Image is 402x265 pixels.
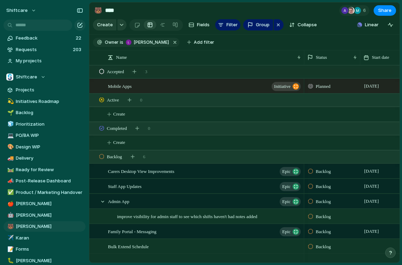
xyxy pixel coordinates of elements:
button: Collapse [286,19,320,30]
a: Projects [4,85,86,95]
span: Carers Desktop View Improvements [108,167,174,175]
span: Create [113,139,125,146]
span: Filter [226,21,238,28]
span: [DATE] [362,182,381,190]
button: 🤖 [6,212,13,219]
span: PO/BA WIP [16,132,83,139]
div: 🌱 [7,109,12,117]
span: Forms [16,246,83,253]
span: Initiatives Roadmap [16,98,83,105]
span: Share [378,7,391,14]
button: [PERSON_NAME] [124,39,170,46]
button: 🐻 [93,5,104,16]
span: Post-Release Dashboard [16,177,83,184]
div: 🛤️Ready for Review [4,165,86,175]
div: 🧊Prioritization [4,119,86,130]
div: 📝 [7,245,12,253]
a: ✈️Karan [4,233,86,243]
span: 3 [145,68,148,75]
div: 🧊 [7,120,12,128]
a: 🎨Design WIP [4,142,86,152]
span: [DATE] [362,227,381,236]
span: Backlog [16,109,83,116]
a: 🚚Delivery [4,153,86,163]
span: Status [316,54,327,61]
button: Epic [280,167,301,176]
span: [PERSON_NAME] [16,200,83,207]
button: Filter [215,19,240,30]
span: Group [256,21,270,28]
span: Owner [105,39,118,46]
span: Backlog [316,183,331,190]
button: Add filter [183,37,218,47]
button: ✈️ [6,235,13,242]
button: 💻 [6,132,13,139]
div: 🍎 [7,200,12,208]
button: 🐛 [6,257,13,264]
span: 0 [140,97,143,104]
span: Backlog [316,198,331,205]
span: Admin App [108,197,129,205]
div: 💫 [7,97,12,105]
span: 6 [143,153,145,160]
div: 🤖[PERSON_NAME] [4,210,86,221]
span: Projects [16,86,83,93]
button: 🧊 [6,121,13,128]
div: 🐻 [7,223,12,231]
span: Prioritization [16,121,83,128]
button: 🌱 [6,109,13,116]
button: Share [374,5,396,16]
span: Delivery [16,155,83,162]
span: 0 [148,125,150,132]
div: 🤖 [7,211,12,219]
button: 🎨 [6,144,13,151]
button: Epic [280,227,301,236]
span: [PERSON_NAME] [16,257,83,264]
div: 🍎[PERSON_NAME] [4,198,86,209]
a: My projects [4,56,86,66]
span: Backlog [316,243,331,250]
span: Active [107,97,119,104]
a: 📣Post-Release Dashboard [4,176,86,186]
div: 🐛 [7,257,12,265]
span: Shiftcare [16,74,37,81]
span: Completed [107,125,127,132]
span: Feedback [16,35,74,42]
span: Mobile Apps [108,82,132,90]
button: 🚚 [6,155,13,162]
div: 📣 [7,177,12,185]
span: Fields [197,21,210,28]
div: 🛤️ [7,166,12,174]
span: Add filter [194,39,214,46]
div: 💻 [7,132,12,140]
span: is [120,39,123,46]
div: ✅ [7,188,12,196]
span: Product / Marketing Handover [16,189,83,196]
span: shiftcare [6,7,28,14]
div: 🐻 [94,6,102,15]
a: 💫Initiatives Roadmap [4,96,86,107]
button: 🐻 [6,223,13,230]
span: Backlog [107,153,122,160]
button: Epic [280,197,301,206]
span: Name [116,54,127,61]
span: Accepted [107,68,124,75]
a: 💻PO/BA WIP [4,130,86,141]
button: ✅ [6,189,13,196]
span: Backlog [316,168,331,175]
button: is [118,39,125,46]
a: Feedback22 [4,33,86,43]
button: 🍎 [6,200,13,207]
span: Epic [282,182,291,191]
span: Create [113,111,125,118]
button: Linear [354,20,381,30]
button: Group [243,19,273,30]
span: [DATE] [362,197,381,205]
span: Backlog [316,213,331,220]
button: initiative [272,82,301,91]
div: 📝Forms [4,244,86,254]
